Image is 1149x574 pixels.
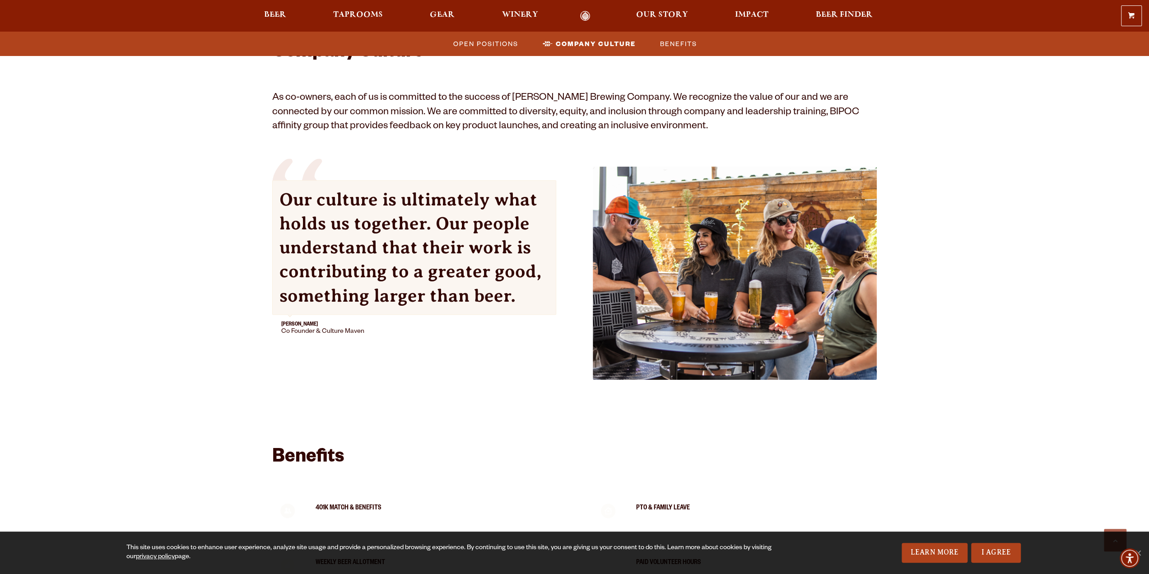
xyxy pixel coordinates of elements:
[1104,529,1126,551] a: Scroll to top
[902,543,968,563] a: Learn More
[655,37,702,50] a: Benefits
[272,93,859,133] span: As co-owners, each of us is committed to the success of [PERSON_NAME] Brewing Company. We recogni...
[502,11,538,19] span: Winery
[272,448,877,469] h2: Benefits
[556,37,636,50] span: Company Culture
[809,11,878,21] a: Beer Finder
[815,11,872,19] span: Beer Finder
[660,37,697,50] span: Benefits
[279,187,549,308] p: Our culture is ultimately what holds us together. Our people understand that their work is contri...
[1120,548,1140,568] div: Accessibility Menu
[264,11,286,19] span: Beer
[636,11,688,19] span: Our Story
[453,37,518,50] span: Open Positions
[327,11,389,21] a: Taprooms
[636,504,877,521] h3: PTO & Family Leave
[735,11,768,19] span: Impact
[316,504,557,521] h3: 401K Match & Benefits
[593,167,877,380] img: co-workers1
[136,554,175,561] a: privacy policy
[568,11,602,21] a: Odell Home
[430,11,455,19] span: Gear
[281,322,557,329] strong: [PERSON_NAME]
[126,544,789,562] div: This site uses cookies to enhance user experience, analyze site usage and provide a personalized ...
[496,11,544,21] a: Winery
[333,11,383,19] span: Taprooms
[281,328,364,336] span: Co Founder & Culture Maven
[630,11,694,21] a: Our Story
[448,37,523,50] a: Open Positions
[537,37,640,50] a: Company Culture
[258,11,292,21] a: Beer
[424,11,461,21] a: Gear
[971,543,1021,563] a: I Agree
[729,11,774,21] a: Impact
